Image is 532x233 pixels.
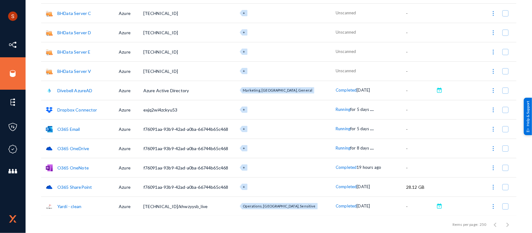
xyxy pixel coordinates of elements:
span: Azure Active Directory [143,88,189,93]
span: Running [336,126,350,131]
img: help_support.svg [526,128,530,132]
a: BHData Server V [57,69,91,74]
td: - [406,119,434,139]
span: f76091aa-93b9-42ad-a0ba-66744b65c468 [143,146,228,151]
a: Dropbox Connector [57,107,97,112]
span: f76091aa-93b9-42ad-a0ba-66744b65c468 [143,126,228,132]
img: icon-sources.svg [8,69,17,78]
span: [TECHNICAL_ID] [143,69,178,74]
span: + [243,50,245,54]
td: - [406,197,434,216]
img: icon-more.svg [490,165,496,171]
span: Completed [336,203,357,208]
span: Completed [336,88,357,93]
img: icon-more.svg [490,107,496,113]
a: BHData Server E [57,49,90,55]
img: icon-elements.svg [8,97,17,107]
span: for 5 days [350,126,369,131]
span: 19 hours ago [357,165,381,170]
span: . [371,124,372,131]
td: - [406,23,434,42]
span: [DATE] [357,203,370,208]
img: icon-more.svg [490,68,496,74]
span: + [243,30,245,34]
span: Operations, [GEOGRAPHIC_DATA], Sensitive [243,204,316,208]
img: icon-more.svg [490,88,496,94]
img: icon-compliance.svg [8,145,17,154]
div: Items per page: [453,221,478,227]
td: - [406,81,434,100]
span: Completed [336,165,357,170]
img: icon-inventory.svg [8,40,17,50]
span: [TECHNICAL_ID]/khwzyysb_live [143,204,208,209]
span: [TECHNICAL_ID] [143,49,178,55]
a: Yardi - clean [57,204,81,209]
a: O365 Email [57,126,80,132]
a: O365 OneNote [57,165,89,170]
span: + [243,11,245,15]
span: for 5 days [350,107,369,112]
td: - [406,100,434,119]
span: + [243,165,245,169]
td: Azure [119,139,143,158]
span: for 8 days [350,145,369,150]
img: icon-more.svg [490,184,496,190]
td: Azure [119,42,143,61]
span: + [243,127,245,131]
span: Running [336,107,350,112]
td: 28.12 GB [406,177,434,197]
a: Divebell AzureAD [57,88,93,93]
td: Azure [119,119,143,139]
img: onedrive.png [46,145,53,152]
span: . [372,124,374,131]
img: icon-more.svg [490,30,496,36]
td: Azure [119,197,143,216]
img: icon-more.svg [490,126,496,132]
img: azuread.png [46,87,53,94]
img: icon-members.svg [8,167,17,176]
span: . [372,105,374,112]
img: dropbox.svg [46,107,53,113]
a: O365 OneDrive [57,146,89,151]
span: [DATE] [357,184,370,189]
span: . [371,105,372,112]
img: icon-more.svg [490,145,496,152]
td: Azure [119,100,143,119]
td: Azure [119,23,143,42]
span: + [243,107,245,112]
td: Azure [119,158,143,177]
span: [TECHNICAL_ID] [143,30,178,35]
td: - [406,158,434,177]
td: Azure [119,3,143,23]
td: Azure [119,177,143,197]
img: smb.png [46,68,53,75]
img: o365mail.svg [46,126,53,133]
span: . [370,105,371,112]
img: onenote.png [46,164,53,171]
img: sqlserver.png [46,203,53,210]
img: icon-more.svg [490,203,496,210]
td: - [406,3,434,23]
span: [DATE] [357,88,370,93]
a: O365 SharePoint [57,184,92,190]
td: - [406,42,434,61]
a: BHData Server C [57,11,91,16]
span: + [243,146,245,150]
a: BHData Server D [57,30,91,35]
img: icon-more.svg [490,49,496,55]
span: Unscanned [336,10,356,15]
span: Unscanned [336,30,356,35]
button: Next page [501,218,514,231]
span: Running [336,145,350,150]
td: Azure [119,61,143,81]
span: + [243,69,245,73]
td: - [406,61,434,81]
span: . [370,124,371,131]
td: Azure [119,81,143,100]
span: . [371,143,372,151]
img: icon-policies.svg [8,122,17,132]
span: . [370,143,371,151]
img: onedrive.png [46,184,53,191]
span: exjq2wi4zckyu53 [143,107,177,112]
td: - [406,139,434,158]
